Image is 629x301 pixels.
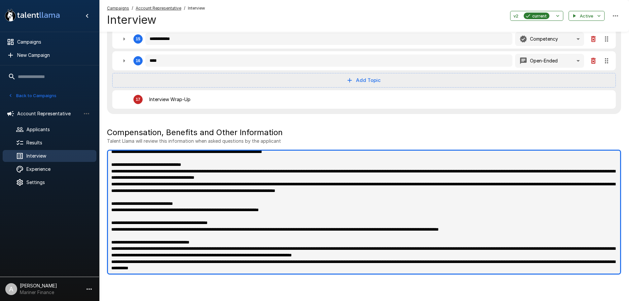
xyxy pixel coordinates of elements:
[510,11,563,21] button: v2current
[136,37,140,41] div: 15
[136,6,181,11] u: Account Representative
[107,138,621,144] p: Talent Llama will review this information when asked questions by the applicant
[112,29,616,49] div: 15
[530,13,549,19] span: current
[136,97,140,102] div: 17
[132,5,133,12] span: /
[107,6,129,11] u: Campaigns
[188,5,205,12] span: Interview
[530,36,558,42] p: Competency
[569,11,605,21] button: Active
[530,57,558,64] p: Open-Ended
[136,58,140,63] div: 16
[184,5,185,12] span: /
[107,127,621,138] h5: Compensation, Benefits and Other Information
[112,51,616,70] div: 16
[149,96,191,103] p: Interview Wrap-Up
[513,12,518,20] span: v2
[112,73,616,88] button: Add Topic
[107,13,205,27] h4: Interview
